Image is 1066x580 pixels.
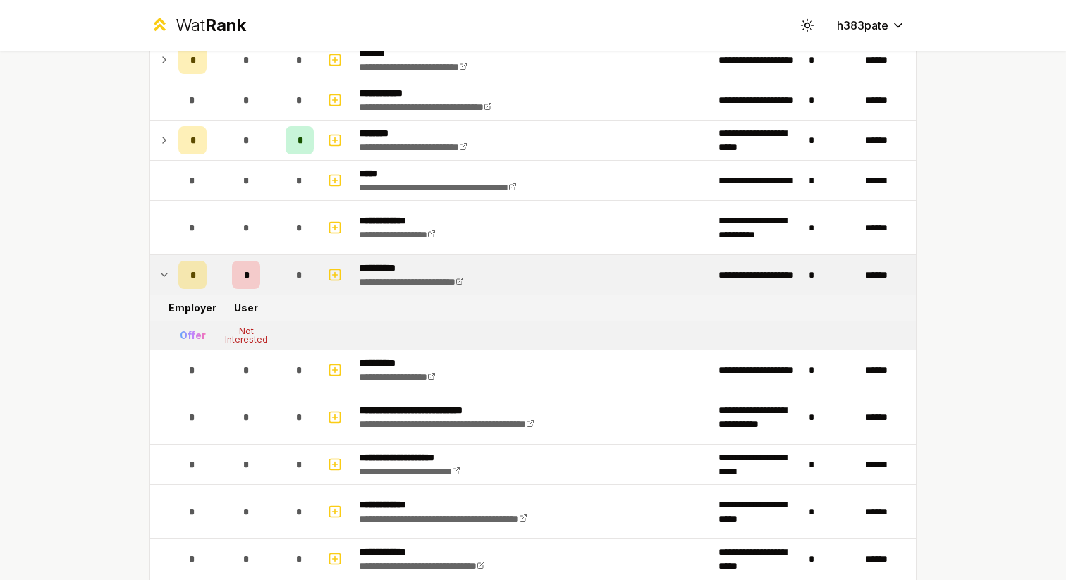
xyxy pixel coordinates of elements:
button: h383pate [826,13,917,38]
div: Wat [176,14,246,37]
span: h383pate [837,17,888,34]
td: Employer [173,295,212,321]
div: Not Interested [218,327,274,344]
a: WatRank [149,14,246,37]
span: Rank [205,15,246,35]
div: Offer [180,328,206,343]
td: User [212,295,280,321]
